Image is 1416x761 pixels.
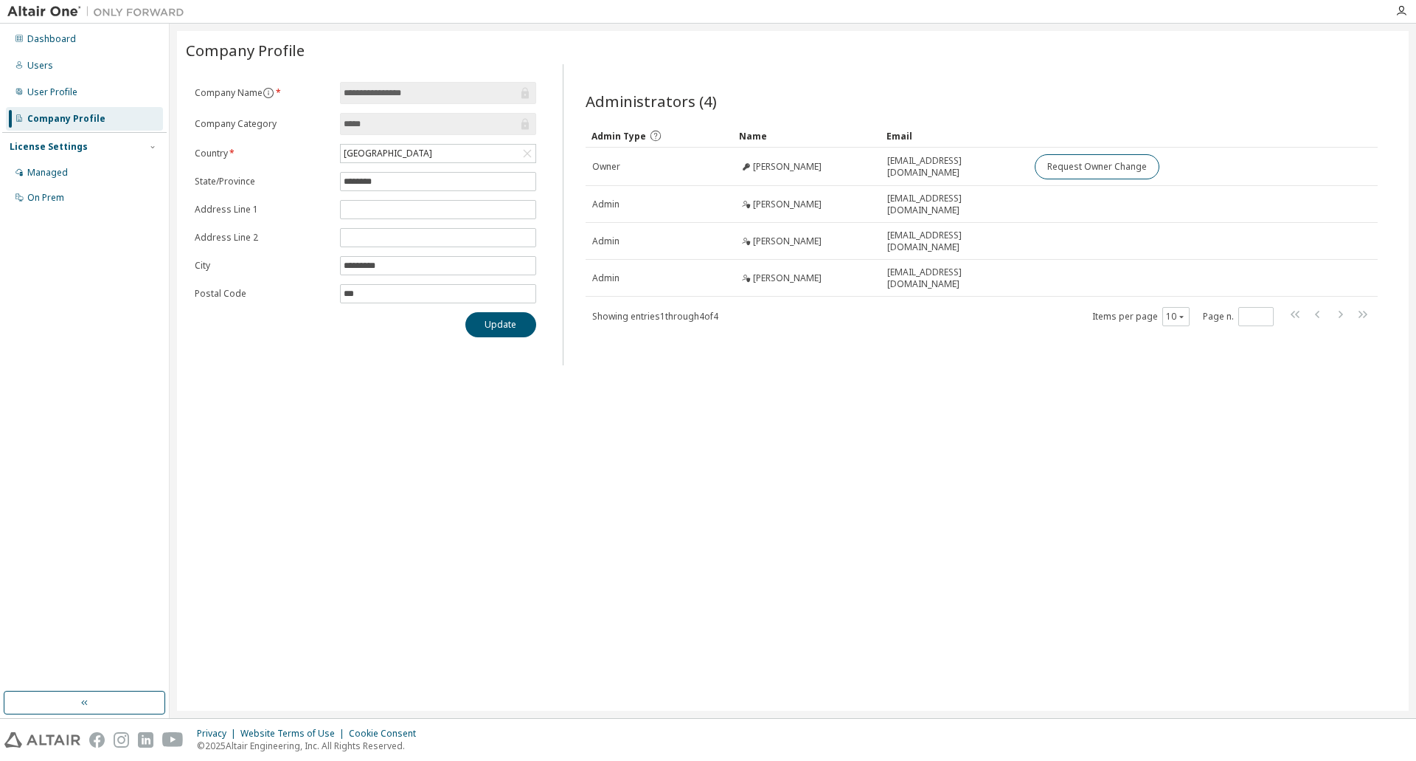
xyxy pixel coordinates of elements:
span: Admin [592,272,619,284]
img: instagram.svg [114,732,129,748]
span: [PERSON_NAME] [753,199,822,210]
span: [EMAIL_ADDRESS][DOMAIN_NAME] [887,266,1021,290]
span: [EMAIL_ADDRESS][DOMAIN_NAME] [887,193,1021,216]
div: Managed [27,167,68,179]
button: information [263,87,274,99]
div: Name [739,124,875,148]
span: [PERSON_NAME] [753,161,822,173]
span: Items per page [1092,307,1190,326]
img: linkedin.svg [138,732,153,748]
div: License Settings [10,141,88,153]
button: Request Owner Change [1035,154,1159,179]
div: Company Profile [27,113,105,125]
div: User Profile [27,86,77,98]
span: [PERSON_NAME] [753,235,822,247]
div: [GEOGRAPHIC_DATA] [341,145,434,162]
span: Admin [592,199,619,210]
span: [PERSON_NAME] [753,272,822,284]
label: Company Category [195,118,331,130]
span: [EMAIL_ADDRESS][DOMAIN_NAME] [887,155,1021,179]
img: altair_logo.svg [4,732,80,748]
label: Country [195,148,331,159]
label: Address Line 1 [195,204,331,216]
label: Postal Code [195,288,331,300]
span: Owner [592,161,620,173]
span: [EMAIL_ADDRESS][DOMAIN_NAME] [887,230,1021,253]
label: State/Province [195,176,331,187]
button: 10 [1166,311,1186,323]
label: City [195,260,331,272]
div: Privacy [197,728,240,740]
span: Showing entries 1 through 4 of 4 [592,310,718,323]
label: Company Name [195,87,331,99]
div: [GEOGRAPHIC_DATA] [341,145,535,162]
span: Admin [592,235,619,247]
p: © 2025 Altair Engineering, Inc. All Rights Reserved. [197,740,425,752]
button: Update [465,312,536,337]
div: Dashboard [27,33,76,45]
div: Email [886,124,1022,148]
div: Cookie Consent [349,728,425,740]
img: facebook.svg [89,732,105,748]
label: Address Line 2 [195,232,331,244]
span: Page n. [1203,307,1274,326]
div: On Prem [27,192,64,204]
img: youtube.svg [162,732,184,748]
div: Users [27,60,53,72]
span: Admin Type [591,130,646,142]
span: Company Profile [186,40,305,61]
span: Administrators (4) [586,91,717,111]
img: Altair One [7,4,192,19]
div: Website Terms of Use [240,728,349,740]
